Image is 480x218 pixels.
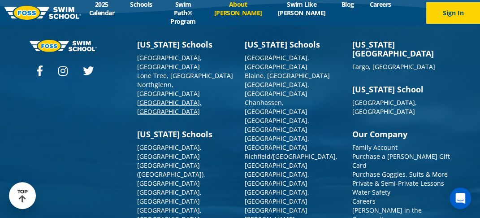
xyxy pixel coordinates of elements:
a: [GEOGRAPHIC_DATA], [GEOGRAPHIC_DATA] [245,53,309,71]
a: Chanhassen, [GEOGRAPHIC_DATA] [245,98,307,116]
a: [GEOGRAPHIC_DATA], [GEOGRAPHIC_DATA] [245,170,309,187]
a: [GEOGRAPHIC_DATA], [GEOGRAPHIC_DATA] [245,80,309,98]
a: [GEOGRAPHIC_DATA], [GEOGRAPHIC_DATA] [137,143,202,161]
a: Family Account [352,143,398,152]
a: Purchase a [PERSON_NAME] Gift Card [352,152,450,170]
a: [GEOGRAPHIC_DATA], [GEOGRAPHIC_DATA] [245,116,309,134]
a: Private & Semi-Private Lessons [352,179,444,187]
a: [GEOGRAPHIC_DATA], [GEOGRAPHIC_DATA] [352,98,417,116]
a: Richfield/[GEOGRAPHIC_DATA], [GEOGRAPHIC_DATA] [245,152,337,170]
a: Blaine, [GEOGRAPHIC_DATA] [245,71,330,80]
a: Purchase Goggles, Suits & More [352,170,448,179]
a: Fargo, [GEOGRAPHIC_DATA] [352,62,435,71]
h3: [US_STATE] Schools [245,40,343,49]
a: Careers [352,197,376,205]
a: Lone Tree, [GEOGRAPHIC_DATA] [137,71,233,80]
h3: Our Company [352,130,451,139]
h3: [US_STATE] School [352,85,451,94]
a: [GEOGRAPHIC_DATA] ([GEOGRAPHIC_DATA]), [GEOGRAPHIC_DATA] [137,161,205,187]
button: Sign In [426,2,480,24]
div: Open Intercom Messenger [450,187,471,209]
a: [GEOGRAPHIC_DATA], [GEOGRAPHIC_DATA] [137,98,202,116]
img: Foss-logo-horizontal-white.svg [30,40,97,52]
a: [GEOGRAPHIC_DATA], [GEOGRAPHIC_DATA] [137,53,202,71]
a: Northglenn, [GEOGRAPHIC_DATA] [137,80,200,98]
h3: [US_STATE] Schools [137,130,236,139]
a: Water Safety [352,188,390,196]
h3: [US_STATE] Schools [137,40,236,49]
h3: [US_STATE][GEOGRAPHIC_DATA] [352,40,451,58]
img: FOSS Swim School Logo [4,6,81,20]
a: [GEOGRAPHIC_DATA], [GEOGRAPHIC_DATA] [245,134,309,152]
div: TOP [17,189,28,203]
a: [GEOGRAPHIC_DATA], [GEOGRAPHIC_DATA] [137,188,202,205]
a: [GEOGRAPHIC_DATA], [GEOGRAPHIC_DATA] [245,188,309,205]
